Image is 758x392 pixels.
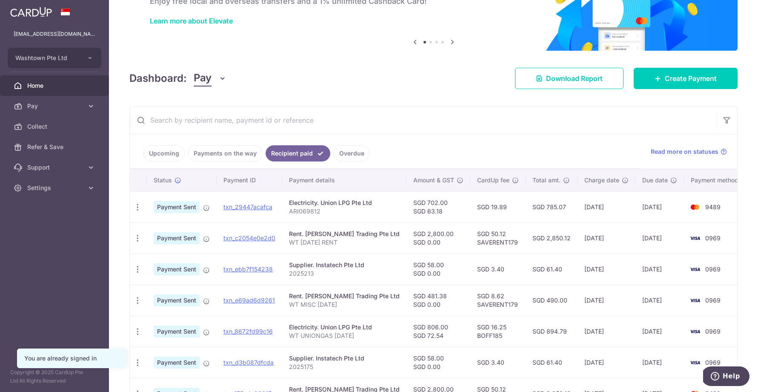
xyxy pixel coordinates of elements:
span: Status [154,176,172,184]
td: SGD 490.00 [526,285,578,316]
img: Bank Card [686,264,704,274]
td: [DATE] [578,254,635,285]
td: SGD 894.79 [526,316,578,347]
p: 2025213 [289,269,400,278]
td: SGD 50.12 SAVERENT179 [470,222,526,254]
td: SGD 58.00 SGD 0.00 [406,347,470,378]
span: Payment Sent [154,294,200,306]
a: txn_8672fd99c16 [223,328,273,335]
span: Download Report [546,73,603,84]
span: Pay [194,70,212,86]
span: Support [27,163,83,172]
td: SGD 61.40 [526,347,578,378]
td: SGD 481.38 SGD 0.00 [406,285,470,316]
span: 9489 [705,203,721,210]
td: [DATE] [635,316,684,347]
div: Rent. [PERSON_NAME] Trading Pte Ltd [289,292,400,300]
td: SGD 58.00 SGD 0.00 [406,254,470,285]
p: ARI069812 [289,207,400,216]
td: SGD 785.07 [526,191,578,222]
td: [DATE] [578,222,635,254]
p: [EMAIL_ADDRESS][DOMAIN_NAME] [14,30,95,38]
td: SGD 19.89 [470,191,526,222]
td: SGD 806.00 SGD 72.54 [406,316,470,347]
span: CardUp fee [477,176,509,184]
img: Bank Card [686,326,704,337]
img: Bank Card [686,233,704,243]
td: SGD 2,850.12 [526,222,578,254]
td: SGD 3.40 [470,254,526,285]
td: [DATE] [578,285,635,316]
span: Payment Sent [154,201,200,213]
td: SGD 16.25 BOFF185 [470,316,526,347]
td: [DATE] [578,316,635,347]
span: Settings [27,184,83,192]
span: Read more on statuses [651,147,718,156]
span: Charge date [584,176,619,184]
div: Supplier. Instatech Pte Ltd [289,354,400,363]
input: Search by recipient name, payment id or reference [130,107,717,134]
img: Bank Card [686,295,704,306]
td: SGD 2,800.00 SGD 0.00 [406,222,470,254]
span: Create Payment [665,73,717,84]
span: Total amt. [532,176,561,184]
span: Pay [27,102,83,110]
div: Electricity. Union LPG Pte Ltd [289,323,400,331]
h4: Dashboard: [129,71,187,86]
span: 0969 [705,359,721,366]
td: SGD 3.40 [470,347,526,378]
span: Payment Sent [154,357,200,369]
td: [DATE] [578,191,635,222]
img: CardUp [10,7,52,17]
span: 0969 [705,328,721,335]
button: Washtown Pte Ltd [8,48,101,68]
p: WT [DATE] RENT [289,238,400,247]
a: txn_d3b087dfcda [223,359,274,366]
td: SGD 702.00 SGD 63.18 [406,191,470,222]
span: Payment Sent [154,326,200,337]
span: Collect [27,122,83,131]
a: Payments on the way [188,145,262,161]
button: Pay [194,70,226,86]
img: Bank Card [686,357,704,368]
a: Download Report [515,68,624,89]
a: txn_29447acafca [223,203,272,210]
span: Payment Sent [154,232,200,244]
td: [DATE] [635,222,684,254]
span: Payment Sent [154,263,200,275]
td: [DATE] [635,254,684,285]
a: Upcoming [143,145,185,161]
span: Washtown Pte Ltd [15,54,78,62]
span: 0969 [705,234,721,242]
a: txn_e69ad6d9261 [223,297,275,304]
a: Overdue [334,145,370,161]
a: Create Payment [634,68,738,89]
div: Supplier. Instatech Pte Ltd [289,261,400,269]
span: 0969 [705,265,721,273]
a: Recipient paid [266,145,330,161]
td: SGD 8.62 SAVERENT179 [470,285,526,316]
span: Refer & Save [27,143,83,151]
td: [DATE] [635,191,684,222]
div: You are already signed in [24,354,119,363]
span: 0969 [705,297,721,304]
span: Due date [642,176,668,184]
div: Rent. [PERSON_NAME] Trading Pte Ltd [289,230,400,238]
span: Home [27,81,83,90]
td: [DATE] [635,285,684,316]
th: Payment details [282,169,406,191]
td: [DATE] [578,347,635,378]
a: Read more on statuses [651,147,727,156]
td: SGD 61.40 [526,254,578,285]
th: Payment ID [217,169,282,191]
iframe: Opens a widget where you can find more information [703,366,749,388]
a: Learn more about Elevate [150,17,233,25]
p: WT UNIONGAS [DATE] [289,331,400,340]
a: txn_ebb7f154238 [223,265,273,273]
p: WT MISC [DATE] [289,300,400,309]
td: [DATE] [635,347,684,378]
img: Bank Card [686,202,704,212]
p: 2025175 [289,363,400,371]
span: Amount & GST [413,176,454,184]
